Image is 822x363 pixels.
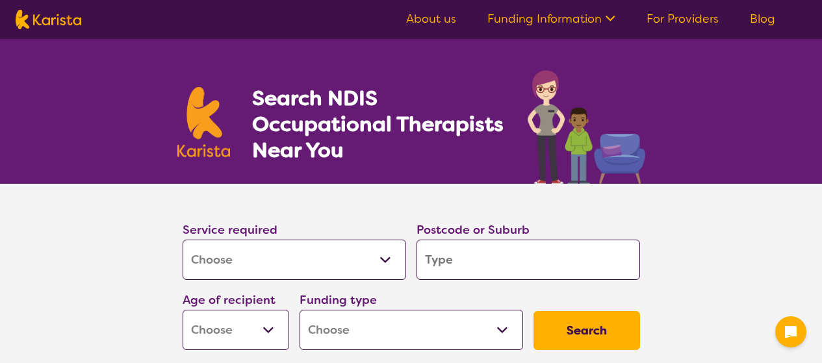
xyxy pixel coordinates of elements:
a: For Providers [647,11,719,27]
label: Age of recipient [183,292,276,308]
img: Karista logo [177,87,231,157]
a: Funding Information [487,11,615,27]
input: Type [417,240,640,280]
label: Service required [183,222,277,238]
label: Postcode or Suburb [417,222,530,238]
label: Funding type [300,292,377,308]
button: Search [533,311,640,350]
img: Karista logo [16,10,81,29]
a: Blog [750,11,775,27]
img: occupational-therapy [528,70,645,184]
a: About us [406,11,456,27]
h1: Search NDIS Occupational Therapists Near You [252,85,505,163]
